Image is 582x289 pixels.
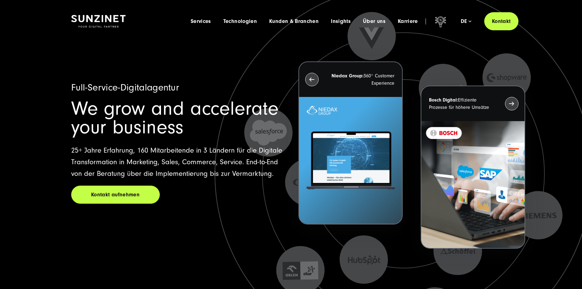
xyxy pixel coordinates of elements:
p: 25+ Jahre Erfahrung, 160 Mitarbeitende in 3 Ländern für die Digitale Transformation in Marketing,... [71,145,284,180]
img: BOSCH - Kundeprojekt - Digital Transformation Agentur SUNZINET [421,121,524,248]
a: Kunden & Branchen [269,18,319,24]
div: de [461,18,471,24]
span: We grow and accelerate your business [71,98,279,138]
a: Services [191,18,211,24]
button: Niedax Group:360° Customer Experience Letztes Projekt von Niedax. Ein Laptop auf dem die Niedax W... [298,61,403,224]
button: Bosch Digital:Effiziente Prozesse für höhere Umsätze BOSCH - Kundeprojekt - Digital Transformatio... [421,86,525,249]
img: Letztes Projekt von Niedax. Ein Laptop auf dem die Niedax Website geöffnet ist, auf blauem Hinter... [299,97,402,224]
a: Karriere [398,18,418,24]
a: Kontakt aufnehmen [71,186,160,204]
strong: Niedax Group: [331,73,364,79]
p: 360° Customer Experience [330,72,394,87]
a: Technologien [223,18,257,24]
img: SUNZINET Full Service Digital Agentur [71,15,126,28]
a: Insights [331,18,351,24]
span: Full-Service-Digitalagentur [71,82,179,93]
a: Über uns [363,18,386,24]
strong: Bosch Digital: [429,97,458,103]
a: Kontakt [484,12,518,30]
p: Effiziente Prozesse für höhere Umsätze [429,96,494,111]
